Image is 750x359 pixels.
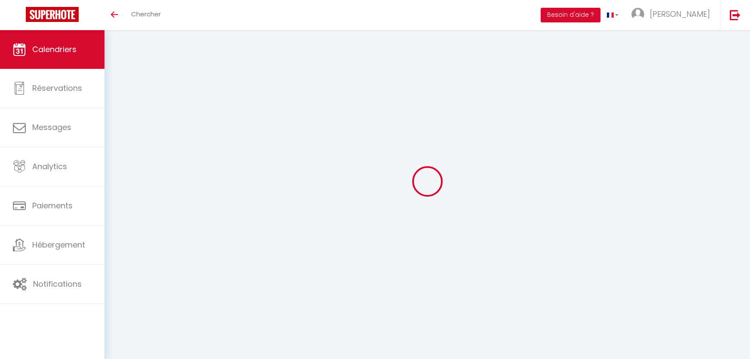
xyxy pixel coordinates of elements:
span: Messages [32,122,71,133]
span: Hébergement [32,239,85,250]
span: [PERSON_NAME] [650,9,710,19]
img: Super Booking [26,7,79,22]
span: Notifications [33,279,82,289]
span: Paiements [32,200,73,211]
img: ... [631,8,644,21]
button: Besoin d'aide ? [541,8,600,22]
span: Calendriers [32,44,77,55]
span: Chercher [131,9,161,19]
span: Réservations [32,83,82,93]
img: logout [730,9,741,20]
span: Analytics [32,161,67,172]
